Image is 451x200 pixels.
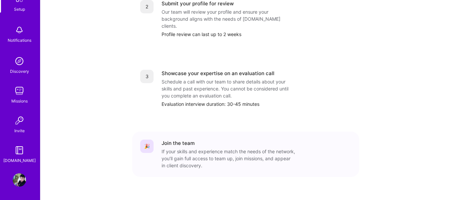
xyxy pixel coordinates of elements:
img: bell [13,23,26,37]
img: guide book [13,144,26,157]
img: Invite [13,114,26,127]
div: Discovery [10,68,29,75]
div: Notifications [8,37,31,44]
a: User Avatar [11,173,28,187]
div: Missions [11,97,28,105]
div: 🎉 [140,140,154,153]
img: User Avatar [13,173,26,187]
div: Schedule a call with our team to share details about your skills and past experience. You cannot ... [162,78,295,99]
div: Profile review can last up to 2 weeks [162,31,351,38]
div: Join the team [162,140,195,147]
img: teamwork [13,84,26,97]
img: discovery [13,54,26,68]
div: Our team will review your profile and ensure your background aligns with the needs of [DOMAIN_NAM... [162,8,295,29]
div: If your skills and experience match the needs of the network, you’ll gain full access to team up,... [162,148,295,169]
div: Setup [14,6,25,13]
div: [DOMAIN_NAME] [3,157,36,164]
div: 3 [140,70,154,83]
div: Showcase your expertise on an evaluation call [162,70,274,77]
div: Invite [14,127,25,134]
div: Evaluation interview duration: 30-45 minutes [162,101,351,108]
